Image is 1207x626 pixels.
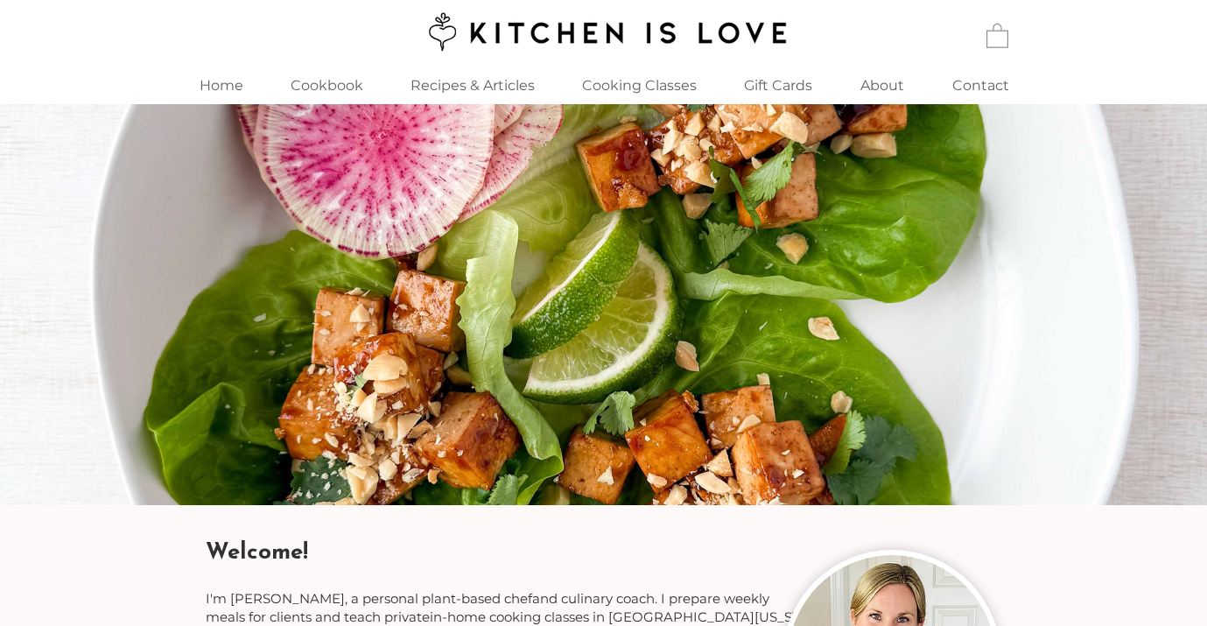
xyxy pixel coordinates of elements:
div: Cooking Classes [559,67,720,104]
p: Gift Cards [735,67,821,104]
a: Recipes & Articles [387,67,559,104]
span: in-home cooking classes in [GEOGRAPHIC_DATA][US_STATE]. [430,608,832,625]
p: Recipes & Articles [402,67,544,104]
p: Home [191,67,252,104]
a: Cookbook [268,67,387,104]
img: Kitchen is Love logo [417,10,790,53]
span: I'm [PERSON_NAME], a personal plant-based chef [206,590,532,607]
a: Contact [929,67,1033,104]
a: Gift Cards [720,67,837,104]
p: Contact [944,67,1018,104]
span: Welcome! [206,541,308,565]
p: Cookbook [282,67,372,104]
nav: Site [175,67,1033,104]
a: Home [175,67,268,104]
p: About [852,67,913,104]
span: meals for clients and teach private [206,608,430,625]
p: Cooking Classes [573,67,705,104]
span: and culinary coach. I prepare weekly [532,590,769,607]
a: About [837,67,929,104]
